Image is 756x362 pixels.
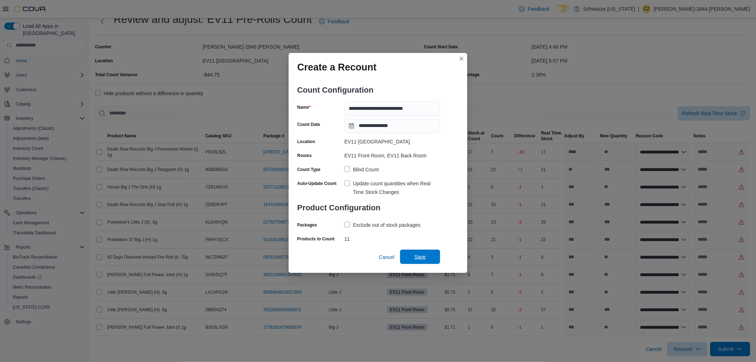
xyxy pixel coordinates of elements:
[344,150,440,158] div: EV11 Front Room, EV11 Back Room
[376,250,397,264] button: Cancel
[297,79,440,102] h3: Count Configuration
[353,179,440,196] div: Update count quantities when Real Time Stock Changes
[297,153,312,158] label: Rooms
[344,233,440,242] div: 11
[297,62,377,73] h1: Create a Recount
[297,167,320,172] label: Count Type
[353,221,421,229] div: Exclude out of stock packages
[353,165,379,174] div: Blind Count
[297,104,310,110] label: Name
[400,250,440,264] button: Save
[414,253,426,260] span: Save
[344,119,440,133] input: Press the down key to open a popover containing a calendar.
[297,196,440,219] h3: Product Configuration
[297,236,335,242] label: Products to Count
[297,139,315,145] label: Location
[297,181,337,186] label: Auto-Update Count
[457,54,466,63] button: Closes this modal window
[297,222,317,228] label: Packages
[297,122,320,127] label: Count Date
[344,136,440,145] div: EV11 [GEOGRAPHIC_DATA]
[379,254,394,261] span: Cancel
